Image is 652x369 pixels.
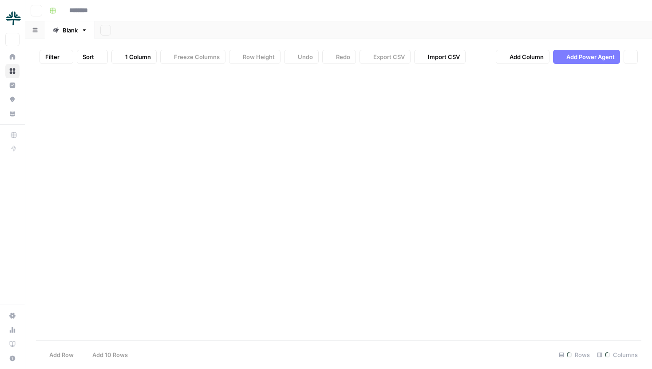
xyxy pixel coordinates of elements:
a: Opportunities [5,92,20,107]
div: Rows [555,348,593,362]
a: Home [5,50,20,64]
div: Columns [593,348,641,362]
img: Tebra Logo [5,10,21,26]
a: Usage [5,323,20,337]
button: Add Column [496,50,549,64]
span: Add Row [49,350,74,359]
button: Add Row [36,348,79,362]
span: Redo [336,52,350,61]
a: Browse [5,64,20,78]
a: Blank [45,21,95,39]
a: Insights [5,78,20,92]
button: Import CSV [414,50,466,64]
a: Your Data [5,107,20,121]
button: Sort [77,50,108,64]
span: Undo [298,52,313,61]
span: Filter [45,52,59,61]
button: 1 Column [111,50,157,64]
span: Row Height [243,52,275,61]
button: Add 10 Rows [79,348,133,362]
button: Help + Support [5,351,20,365]
span: Freeze Columns [174,52,220,61]
button: Redo [322,50,356,64]
div: Blank [63,26,78,35]
span: Add Column [510,52,544,61]
button: Workspace: Tebra [5,7,20,29]
button: Row Height [229,50,281,64]
a: Learning Hub [5,337,20,351]
button: Undo [284,50,319,64]
button: Add Power Agent [553,50,620,64]
span: Import CSV [428,52,460,61]
span: Add 10 Rows [92,350,128,359]
span: Add Power Agent [566,52,615,61]
a: Settings [5,309,20,323]
button: Freeze Columns [160,50,225,64]
span: Export CSV [373,52,405,61]
button: Filter [40,50,73,64]
span: Sort [83,52,94,61]
button: Export CSV [360,50,411,64]
span: 1 Column [125,52,151,61]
